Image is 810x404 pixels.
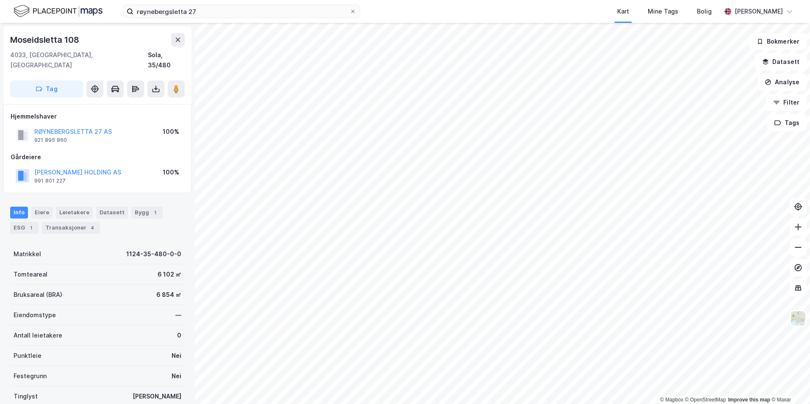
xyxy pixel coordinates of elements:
[14,4,103,19] img: logo.f888ab2527a4732fd821a326f86c7f29.svg
[660,397,683,403] a: Mapbox
[14,330,62,340] div: Antall leietakere
[14,351,42,361] div: Punktleie
[163,167,179,177] div: 100%
[757,74,807,91] button: Analyse
[14,371,47,381] div: Festegrunn
[766,94,807,111] button: Filter
[11,152,184,162] div: Gårdeiere
[126,249,181,259] div: 1124-35-480-0-0
[31,207,53,219] div: Eiere
[790,310,806,327] img: Z
[175,310,181,320] div: —
[158,269,181,279] div: 6 102 ㎡
[728,397,770,403] a: Improve this map
[768,363,810,404] iframe: Chat Widget
[749,33,807,50] button: Bokmerker
[163,127,179,137] div: 100%
[131,207,163,219] div: Bygg
[133,391,181,401] div: [PERSON_NAME]
[14,310,56,320] div: Eiendomstype
[96,207,128,219] div: Datasett
[14,249,41,259] div: Matrikkel
[14,290,62,300] div: Bruksareal (BRA)
[11,111,184,122] div: Hjemmelshaver
[34,137,67,144] div: 921 895 860
[148,50,185,70] div: Sola, 35/480
[172,351,181,361] div: Nei
[735,6,783,17] div: [PERSON_NAME]
[617,6,629,17] div: Kart
[42,222,100,234] div: Transaksjoner
[10,50,148,70] div: 4033, [GEOGRAPHIC_DATA], [GEOGRAPHIC_DATA]
[56,207,93,219] div: Leietakere
[34,177,66,184] div: 991 801 227
[697,6,712,17] div: Bolig
[755,53,807,70] button: Datasett
[177,330,181,340] div: 0
[172,371,181,381] div: Nei
[10,222,39,234] div: ESG
[27,224,35,232] div: 1
[14,391,38,401] div: Tinglyst
[10,33,81,47] div: Moseidsletta 108
[685,397,726,403] a: OpenStreetMap
[648,6,678,17] div: Mine Tags
[10,207,28,219] div: Info
[767,114,807,131] button: Tags
[133,5,350,18] input: Søk på adresse, matrikkel, gårdeiere, leietakere eller personer
[14,269,47,279] div: Tomteareal
[156,290,181,300] div: 6 854 ㎡
[151,208,159,217] div: 1
[88,224,97,232] div: 4
[10,80,83,97] button: Tag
